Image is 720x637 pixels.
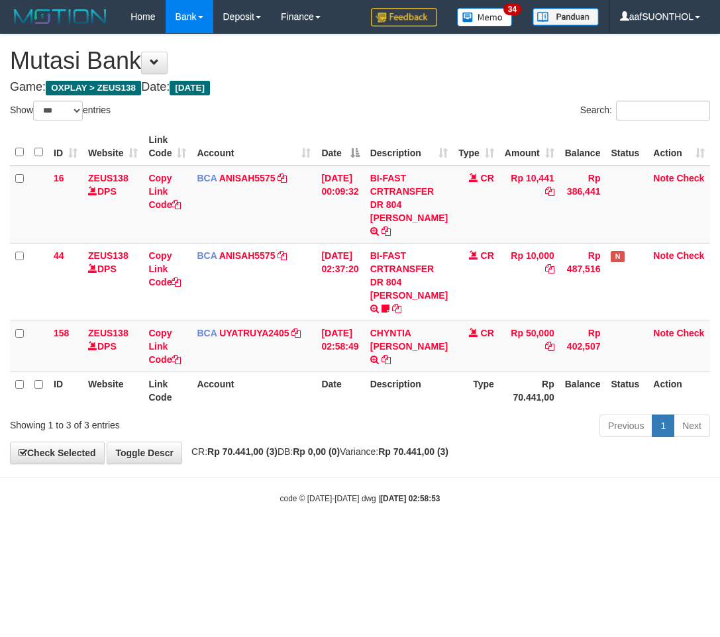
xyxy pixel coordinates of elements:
a: ZEUS138 [88,250,129,261]
span: CR [481,250,494,261]
a: Check [676,250,704,261]
th: Date [316,371,364,409]
td: Rp 50,000 [499,320,560,371]
a: ZEUS138 [88,173,129,183]
span: 158 [54,328,69,338]
strong: [DATE] 02:58:53 [380,494,440,503]
th: Description: activate to sort column ascending [365,128,453,166]
td: DPS [83,320,143,371]
th: Status [605,371,648,409]
strong: Rp 70.441,00 (3) [378,446,448,457]
a: Note [653,173,674,183]
a: Toggle Descr [107,442,182,464]
a: UYATRUYA2405 [219,328,289,338]
th: Link Code [143,371,191,409]
td: [DATE] 02:58:49 [316,320,364,371]
td: DPS [83,166,143,244]
th: Account: activate to sort column ascending [191,128,316,166]
th: Type: activate to sort column ascending [453,128,499,166]
th: Description [365,371,453,409]
th: Date: activate to sort column descending [316,128,364,166]
a: CHYNTIA [PERSON_NAME] [370,328,448,352]
th: ID: activate to sort column ascending [48,128,83,166]
label: Search: [580,101,710,121]
a: Copy UYATRUYA2405 to clipboard [291,328,301,338]
th: Link Code: activate to sort column ascending [143,128,191,166]
a: Copy Rp 10,000 to clipboard [545,264,554,274]
th: Website: activate to sort column ascending [83,128,143,166]
img: MOTION_logo.png [10,7,111,26]
th: Action: activate to sort column ascending [648,128,710,166]
label: Show entries [10,101,111,121]
span: BCA [197,328,217,338]
a: Copy ANISAH5575 to clipboard [278,173,287,183]
a: ANISAH5575 [219,250,276,261]
th: Status [605,128,648,166]
th: Amount: activate to sort column ascending [499,128,560,166]
img: Feedback.jpg [371,8,437,26]
th: Rp 70.441,00 [499,371,560,409]
div: Showing 1 to 3 of 3 entries [10,413,290,432]
a: Copy Link Code [148,328,181,365]
a: Copy Rp 10,441 to clipboard [545,186,554,197]
a: Check [676,328,704,338]
select: Showentries [33,101,83,121]
a: Check [676,173,704,183]
small: code © [DATE]-[DATE] dwg | [280,494,440,503]
td: Rp 10,441 [499,166,560,244]
a: Next [674,415,710,437]
a: Copy Link Code [148,250,181,287]
td: [DATE] 02:37:20 [316,243,364,320]
a: Note [653,328,674,338]
img: Button%20Memo.svg [457,8,513,26]
a: Copy BI-FAST CRTRANSFER DR 804 AGUS SALIM to clipboard [382,226,391,236]
input: Search: [616,101,710,121]
th: ID [48,371,83,409]
a: Previous [599,415,652,437]
h4: Game: Date: [10,81,710,94]
td: Rp 386,441 [560,166,606,244]
h1: Mutasi Bank [10,48,710,74]
td: Rp 10,000 [499,243,560,320]
td: Rp 402,507 [560,320,606,371]
a: Check Selected [10,442,105,464]
a: Copy Rp 50,000 to clipboard [545,341,554,352]
strong: Rp 0,00 (0) [293,446,340,457]
a: 1 [652,415,674,437]
a: Copy Link Code [148,173,181,210]
span: [DATE] [170,81,210,95]
td: BI-FAST CRTRANSFER DR 804 [PERSON_NAME] [365,166,453,244]
a: Copy BI-FAST CRTRANSFER DR 804 SUKARDI to clipboard [392,303,401,314]
span: 44 [54,250,64,261]
span: OXPLAY > ZEUS138 [46,81,141,95]
span: Has Note [611,251,624,262]
span: BCA [197,250,217,261]
img: panduan.png [533,8,599,26]
th: Website [83,371,143,409]
td: DPS [83,243,143,320]
a: Copy ANISAH5575 to clipboard [278,250,287,261]
a: ZEUS138 [88,328,129,338]
th: Account [191,371,316,409]
a: ANISAH5575 [219,173,276,183]
th: Balance [560,128,606,166]
span: CR [481,173,494,183]
span: CR: DB: Variance: [185,446,448,457]
span: BCA [197,173,217,183]
a: Note [653,250,674,261]
th: Action [648,371,710,409]
strong: Rp 70.441,00 (3) [207,446,278,457]
th: Balance [560,371,606,409]
th: Type [453,371,499,409]
td: Rp 487,516 [560,243,606,320]
a: Copy CHYNTIA INDRA DEWI to clipboard [382,354,391,365]
td: [DATE] 00:09:32 [316,166,364,244]
span: CR [481,328,494,338]
span: 34 [503,3,521,15]
td: BI-FAST CRTRANSFER DR 804 [PERSON_NAME] [365,243,453,320]
span: 16 [54,173,64,183]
